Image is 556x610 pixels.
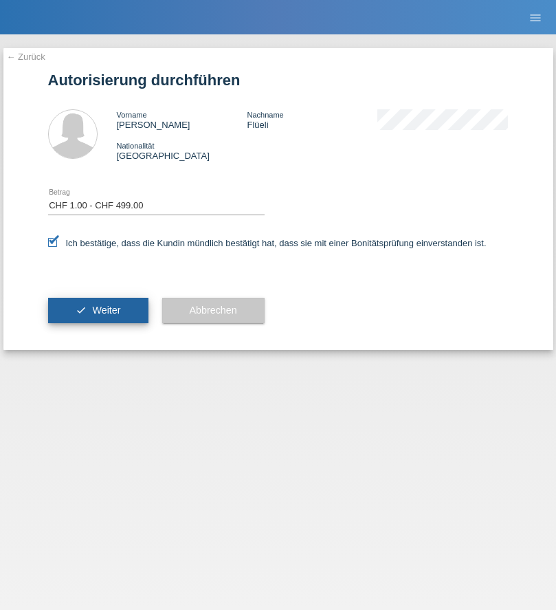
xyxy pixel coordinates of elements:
span: Abbrechen [190,305,237,316]
span: Vorname [117,111,147,119]
h1: Autorisierung durchführen [48,72,509,89]
a: ← Zurück [7,52,45,62]
i: check [76,305,87,316]
span: Nationalität [117,142,155,150]
span: Nachname [247,111,283,119]
label: Ich bestätige, dass die Kundin mündlich bestätigt hat, dass sie mit einer Bonitätsprüfung einvers... [48,238,487,248]
a: menu [522,13,549,21]
div: Flüeli [247,109,377,130]
button: Abbrechen [162,298,265,324]
button: check Weiter [48,298,148,324]
span: Weiter [92,305,120,316]
i: menu [529,11,542,25]
div: [GEOGRAPHIC_DATA] [117,140,247,161]
div: [PERSON_NAME] [117,109,247,130]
